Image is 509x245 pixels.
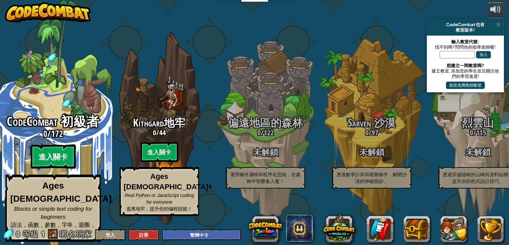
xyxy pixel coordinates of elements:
[30,145,75,169] btn: 進入關卡
[95,229,125,240] button: 登入
[476,51,491,58] button: 加入
[159,128,166,138] span: 44
[430,27,501,33] div: 教室版本!
[487,2,504,18] button: 調整音量
[476,128,486,138] span: 115
[365,128,369,138] span: 0
[14,206,92,220] span: Blocks or simple text coding for beginners
[106,21,212,234] div: Complete previous world to unlock
[11,222,95,236] span: 語法，函數，參數，字串，迴圈，條件
[133,115,186,130] span: Kithgard地牢
[51,128,63,140] span: 172
[212,148,319,157] h3: 未解鎖
[348,115,396,130] span: Sarven 沙漠
[16,229,22,239] span: 0
[124,172,212,191] strong: Ages [DEMOGRAPHIC_DATA]+
[430,39,501,44] div: 輸入教室代號:
[319,129,425,137] h3: /
[470,128,473,138] span: 0
[337,172,407,184] span: 透過數學計算和複雜條件，解開沙漠的神秘面紗。
[127,206,192,211] span: 逃离地牢，提升你的编程技能！
[372,128,378,138] span: 97
[212,129,319,137] h3: /
[430,68,501,79] div: 建立教室, 添加您的學生並且關注他們的學習進度!
[141,142,178,162] btn: 進入關卡
[60,229,92,239] span: 匿名玩家
[257,128,261,138] span: 0
[125,193,194,205] span: Real Python or JavaScript coding for everyone
[264,128,274,138] span: 122
[430,44,501,50] div: 找不到嗎? 問問你的指導老師喔!
[41,229,45,239] span: 1
[43,128,47,140] span: 0
[231,172,301,184] span: 運用條件邏輯和程序化思維，在森林中智勝食人魔！
[10,181,112,204] strong: Ages [DEMOGRAPHIC_DATA]
[153,128,156,138] span: 0
[319,148,425,157] h3: 未解鎖
[430,22,501,27] div: CodeCombat 也有
[430,63,501,68] div: 想建立一間教室嗎?
[446,82,485,89] button: 創造免費教師帳號
[7,113,99,130] span: CodeCombat 初級者
[5,2,91,22] img: CodeCombat - Learn how to code by playing a game
[106,129,212,137] h3: /
[129,229,159,240] button: 註冊
[462,115,494,130] span: 烈雲山
[22,229,39,240] span: 等級
[228,115,303,130] span: 偏遠地區的森林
